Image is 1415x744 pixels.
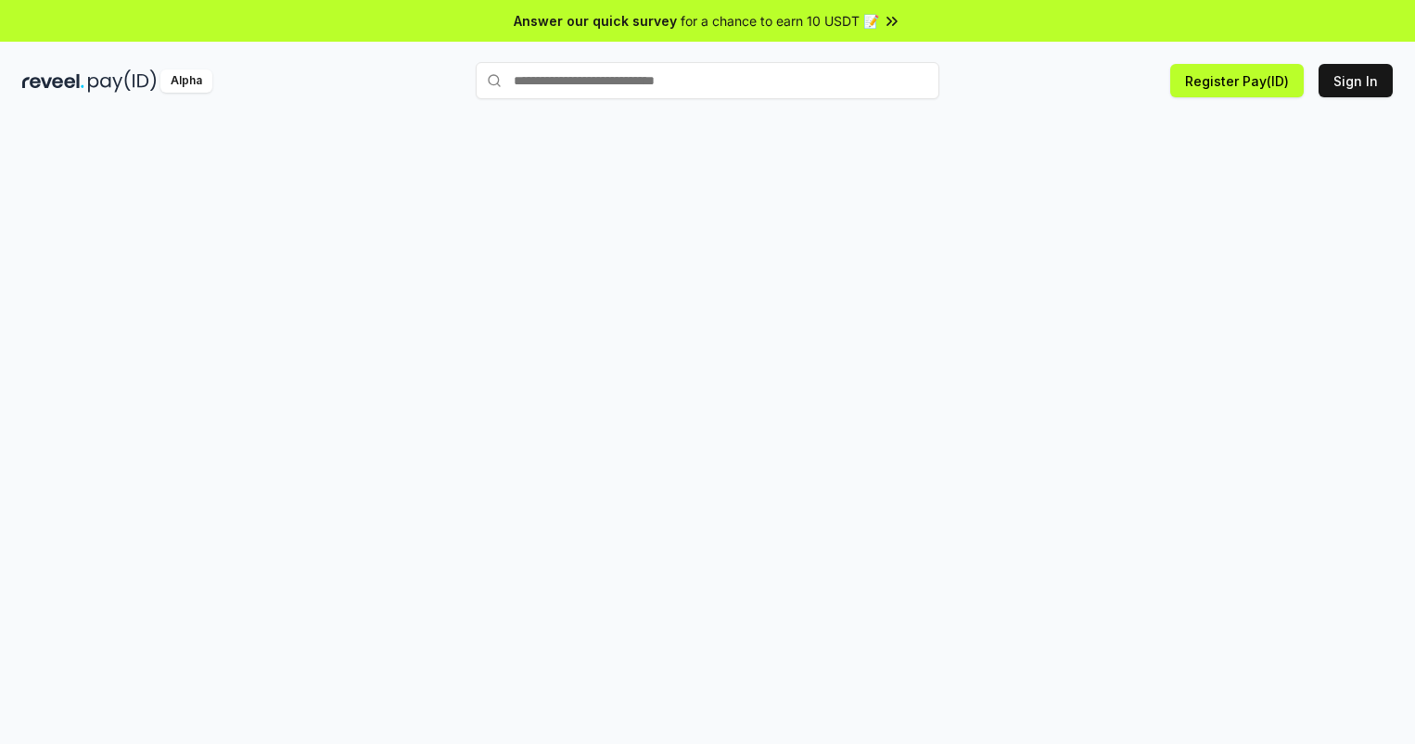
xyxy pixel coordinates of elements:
[681,11,879,31] span: for a chance to earn 10 USDT 📝
[160,69,212,93] div: Alpha
[22,69,84,93] img: reveel_dark
[1170,64,1304,97] button: Register Pay(ID)
[1319,64,1393,97] button: Sign In
[88,69,157,93] img: pay_id
[514,11,677,31] span: Answer our quick survey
